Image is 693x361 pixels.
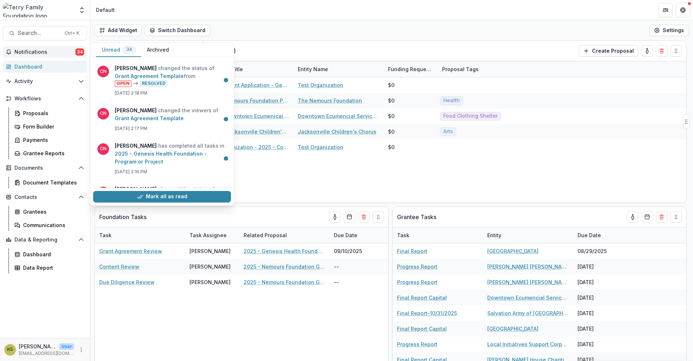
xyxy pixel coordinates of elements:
[438,61,528,77] div: Proposal Tags
[23,123,81,130] div: Form Builder
[641,45,653,57] button: toggle-assigned-to-me
[573,336,627,352] div: [DATE]
[141,43,175,57] button: Archived
[12,219,87,231] a: Communications
[656,45,667,57] button: Delete card
[203,61,293,77] div: Proposal Title
[215,47,269,55] p: Draft ( 5 )
[75,48,84,56] span: 34
[388,112,395,120] div: $0
[95,231,116,239] div: Task
[208,143,289,151] a: Test Organization - 2025 - Communication Guidelines
[189,247,231,255] div: [PERSON_NAME]
[95,227,185,243] div: Task
[658,3,673,17] button: Partners
[12,248,87,260] a: Dashboard
[293,61,384,77] div: Entity Name
[14,63,81,70] div: Dashboard
[63,29,81,37] div: Ctrl + K
[23,179,81,186] div: Document Templates
[298,81,343,89] a: Test Organization
[487,309,569,317] a: Salvation Army of [GEOGRAPHIC_DATA][US_STATE]
[115,106,227,122] p: changed the viewers of
[3,162,87,174] button: Open Documents
[3,93,87,104] button: Open Workflows
[393,231,414,239] div: Task
[372,211,384,223] button: Drag
[298,97,362,104] a: The Nemours Foundation
[23,208,81,216] div: Grantees
[115,185,227,208] p: changed the status of from
[330,227,384,243] div: Due Date
[298,143,343,151] a: Test Organization
[397,340,437,348] a: Progress Report
[397,309,457,317] a: Final Report-10/31/2025
[3,234,87,245] button: Open Data & Reporting
[189,278,231,286] div: [PERSON_NAME]
[115,73,184,79] a: Grant Agreement Template
[3,26,87,40] button: Search...
[95,25,142,36] button: Add Widget
[3,191,87,203] button: Open Contacts
[344,211,355,223] button: Calendar
[483,227,573,243] div: Entity
[656,211,667,223] button: Delete card
[3,46,87,58] button: Notifications34
[93,5,118,15] nav: breadcrumb
[77,345,86,354] button: More
[393,227,483,243] div: Task
[96,43,141,57] button: Unread
[627,211,638,223] button: toggle-assigned-to-me
[388,128,395,135] div: $0
[99,278,154,286] a: Due Diligence Review
[487,325,539,332] a: [GEOGRAPHIC_DATA]
[573,274,627,290] div: [DATE]
[293,65,332,73] div: Entity Name
[487,340,569,348] a: Local Initiatives Support Corporation
[573,227,627,243] div: Due Date
[12,262,87,274] a: Data Report
[329,211,341,223] button: toggle-assigned-to-me
[397,263,437,270] a: Progress Report
[12,107,87,119] a: Proposals
[185,227,239,243] div: Task Assignee
[443,113,498,119] span: Food Clothing Shelter
[676,3,690,17] button: Get Help
[573,290,627,305] div: [DATE]
[14,165,75,171] span: Documents
[99,263,139,270] a: Content Review
[670,211,682,223] button: Drag
[208,97,289,104] a: 2025 - Nemours Foundation Pediatric Pulmonolgy Fellowship Grant Application - Endowment
[670,45,682,57] button: Drag
[573,231,605,239] div: Due Date
[14,237,75,243] span: Data & Reporting
[397,213,436,221] p: Grantee Tasks
[115,115,184,121] a: Grant Agreement Template
[239,227,330,243] div: Related Proposal
[487,247,539,255] a: [GEOGRAPHIC_DATA]
[388,81,395,89] div: $0
[330,259,384,274] div: --
[19,350,74,357] p: [EMAIL_ADDRESS][DOMAIN_NAME]
[487,278,569,286] a: [PERSON_NAME] [PERSON_NAME] Fund Foundation
[115,142,227,166] p: has completed all tasks in
[18,30,60,36] span: Search...
[244,263,325,270] a: 2025 - Nemours Foundation Grant Application Form - Program or Project
[384,65,438,73] div: Funding Requested
[3,75,87,87] button: Open Activity
[483,231,506,239] div: Entity
[388,97,395,104] div: $0
[7,347,13,352] div: Kathleen Shaw
[641,211,653,223] button: Calendar
[189,263,231,270] div: [PERSON_NAME]
[12,121,87,132] a: Form Builder
[96,6,115,14] div: Default
[384,61,438,77] div: Funding Requested
[14,49,75,55] span: Notifications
